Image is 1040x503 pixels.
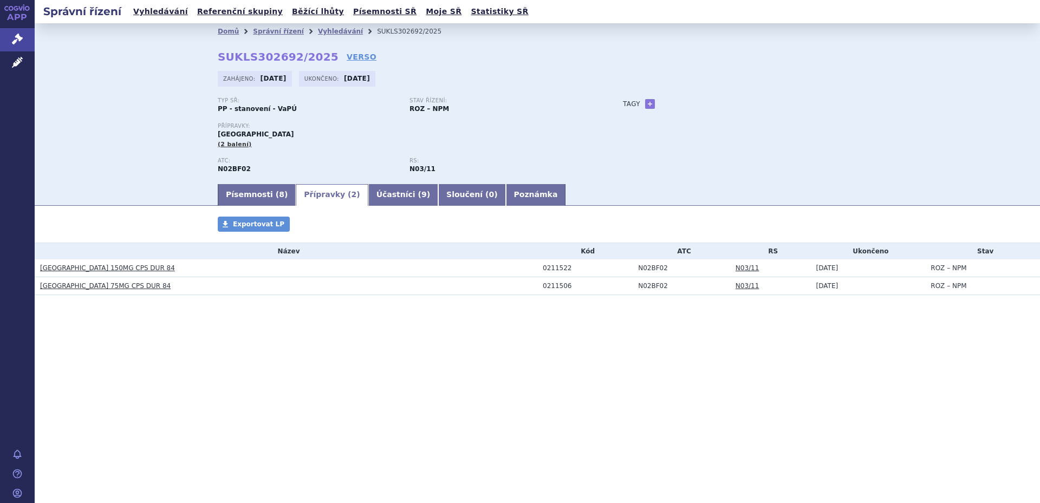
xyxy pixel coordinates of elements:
a: + [645,99,655,109]
span: [DATE] [816,264,838,272]
span: 0 [489,190,494,199]
a: VERSO [347,51,376,62]
a: Domů [218,28,239,35]
p: Stav řízení: [409,97,590,104]
p: ATC: [218,158,399,164]
div: 0211522 [543,264,633,272]
h2: Správní řízení [35,4,130,19]
span: Exportovat LP [233,220,284,228]
th: Ukončeno [811,243,926,259]
a: [GEOGRAPHIC_DATA] 75MG CPS DUR 84 [40,282,171,290]
strong: [DATE] [261,75,287,82]
p: Typ SŘ: [218,97,399,104]
span: [GEOGRAPHIC_DATA] [218,130,294,138]
th: Kód [537,243,633,259]
span: 2 [352,190,357,199]
a: N03/11 [736,282,759,290]
td: PREGABALIN [633,259,730,277]
a: Vyhledávání [130,4,191,19]
a: N03/11 [736,264,759,272]
div: 0211506 [543,282,633,290]
p: RS: [409,158,590,164]
span: 8 [279,190,284,199]
a: Písemnosti (8) [218,184,296,206]
span: Zahájeno: [223,74,257,83]
strong: PP - stanovení - VaPÚ [218,105,297,113]
th: ATC [633,243,730,259]
strong: SUKLS302692/2025 [218,50,339,63]
a: [GEOGRAPHIC_DATA] 150MG CPS DUR 84 [40,264,175,272]
a: Moje SŘ [422,4,465,19]
a: Písemnosti SŘ [350,4,420,19]
span: [DATE] [816,282,838,290]
li: SUKLS302692/2025 [377,23,456,40]
p: Přípravky: [218,123,601,129]
a: Správní řízení [253,28,304,35]
span: (2 balení) [218,141,252,148]
a: Statistiky SŘ [467,4,531,19]
th: Název [35,243,537,259]
a: Přípravky (2) [296,184,368,206]
a: Sloučení (0) [438,184,505,206]
a: Poznámka [506,184,566,206]
h3: Tagy [623,97,640,110]
th: Stav [925,243,1040,259]
a: Referenční skupiny [194,4,286,19]
strong: PREGABALIN [218,165,251,173]
a: Běžící lhůty [289,4,347,19]
a: Exportovat LP [218,217,290,232]
strong: [DATE] [344,75,370,82]
span: 9 [421,190,427,199]
td: PREGABALIN [633,277,730,295]
strong: pregabalin [409,165,435,173]
td: ROZ – NPM [925,259,1040,277]
span: Ukončeno: [304,74,341,83]
a: Vyhledávání [318,28,363,35]
th: RS [730,243,811,259]
td: ROZ – NPM [925,277,1040,295]
strong: ROZ – NPM [409,105,449,113]
a: Účastníci (9) [368,184,438,206]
